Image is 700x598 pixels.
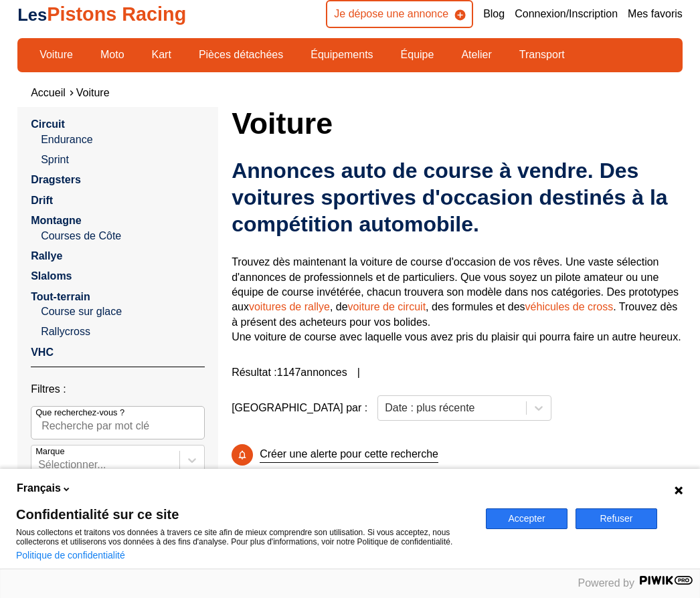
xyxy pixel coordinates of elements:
[41,229,205,243] a: Courses de Côte
[31,195,53,206] a: Drift
[16,508,470,521] span: Confidentialité sur ce site
[31,87,66,98] a: Accueil
[525,301,614,312] a: véhicules de cross
[31,250,62,262] a: Rallye
[515,7,618,21] a: Connexion/Inscription
[483,7,505,21] a: Blog
[628,7,683,21] a: Mes favoris
[41,153,205,167] a: Sprint
[31,270,72,282] a: Slaloms
[232,107,683,139] h1: Voiture
[190,43,292,66] a: Pièces détachées
[348,301,426,312] a: voiture de circuit
[41,304,205,319] a: Course sur glace
[302,43,381,66] a: Équipements
[232,255,683,344] p: Trouvez dès maintenant la voiture de course d'occasion de vos rêves. Une vaste sélection d'annonc...
[31,174,81,185] a: Dragsters
[17,5,47,24] span: Les
[31,291,90,302] a: Tout-terrain
[31,118,65,130] a: Circuit
[41,324,205,339] a: Rallycross
[31,382,205,397] p: Filtres :
[41,132,205,147] a: Endurance
[232,365,347,380] span: Résultat : 1147 annonces
[38,459,41,471] input: MarqueSélectionner...
[232,157,683,237] h2: Annonces auto de course à vendre. Des voitures sportives d'occasion destinés à la compétition aut...
[392,43,443,66] a: Équipe
[17,3,186,25] a: LesPistons Racing
[486,508,567,529] button: Accepter
[578,577,635,589] span: Powered by
[232,401,367,415] p: [GEOGRAPHIC_DATA] par :
[31,346,54,358] a: VHC
[31,215,82,226] a: Montagne
[452,43,500,66] a: Atelier
[76,87,110,98] a: Voiture
[143,43,180,66] a: Kart
[16,528,470,546] p: Nous collectons et traitons vos données à travers ce site afin de mieux comprendre son utilisatio...
[260,447,438,462] p: Créer une alerte pour cette recherche
[17,481,61,496] span: Français
[16,550,125,561] a: Politique de confidentialité
[357,365,360,380] span: |
[92,43,133,66] a: Moto
[35,445,64,458] p: Marque
[31,43,82,66] a: Voiture
[35,407,124,419] p: Que recherchez-vous ?
[31,406,205,439] input: Que recherchez-vous ?
[249,301,330,312] a: voitures de rallye
[511,43,574,66] a: Transport
[576,508,657,529] button: Refuser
